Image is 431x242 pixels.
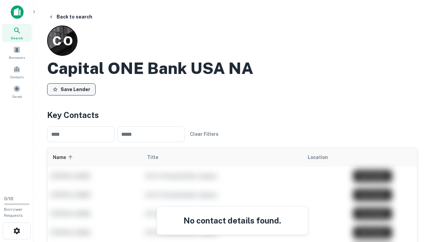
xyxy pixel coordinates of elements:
button: Back to search [46,11,95,23]
span: Saved [12,94,22,99]
a: Contacts [2,63,32,81]
span: Search [11,35,23,41]
h4: No contact details found. [165,214,300,227]
h2: Capital ONE Bank USA NA [47,58,253,78]
button: Save Lender [47,83,96,95]
span: Borrower Requests [4,207,23,218]
a: Saved [2,82,32,100]
iframe: Chat Widget [397,188,431,220]
span: 0 / 10 [4,196,13,201]
span: Contacts [10,74,24,80]
h4: Key Contacts [47,109,418,121]
a: Search [2,24,32,42]
img: capitalize-icon.png [11,5,24,19]
button: Clear Filters [187,128,221,140]
a: Borrowers [2,43,32,62]
p: C O [52,31,72,50]
span: Borrowers [9,55,25,60]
